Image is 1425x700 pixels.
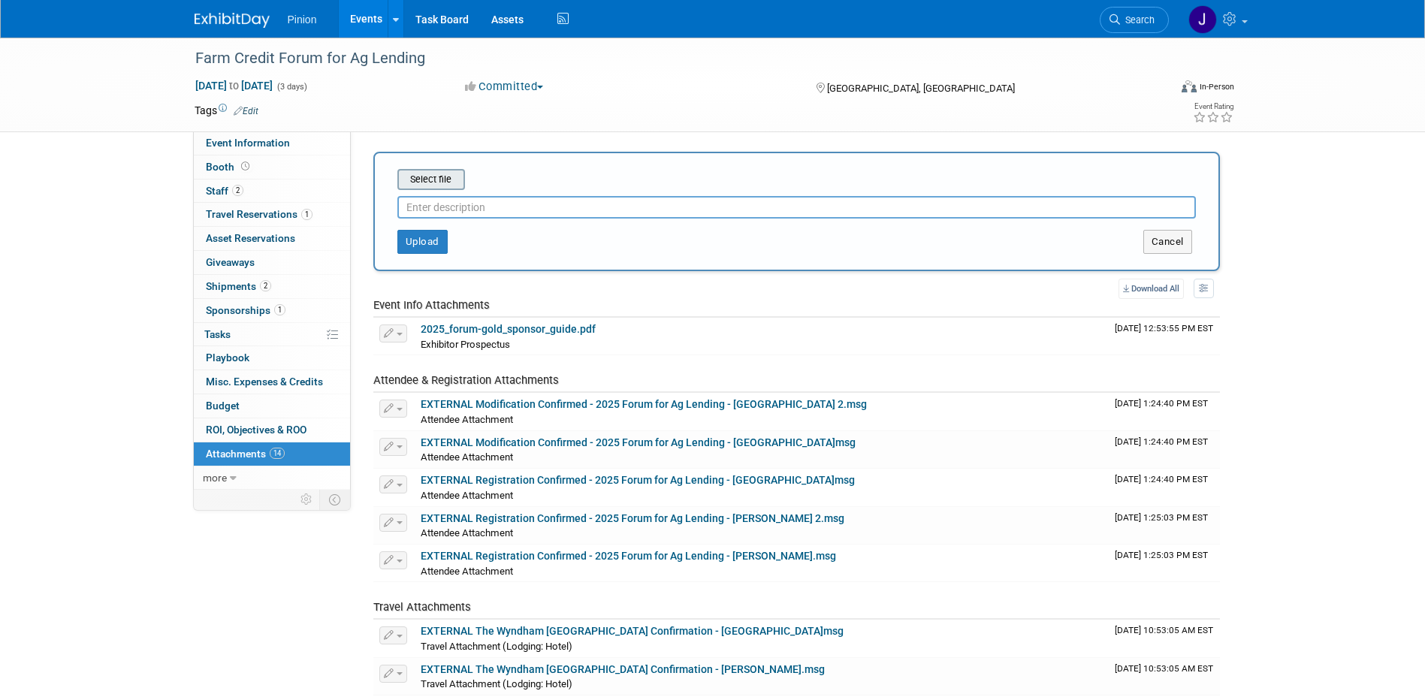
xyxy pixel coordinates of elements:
span: 14 [270,448,285,459]
td: Upload Timestamp [1109,658,1220,695]
span: [DATE] [DATE] [195,79,273,92]
a: EXTERNAL The Wyndham [GEOGRAPHIC_DATA] Confirmation - [PERSON_NAME].msg [421,663,825,675]
a: Playbook [194,346,350,370]
td: Upload Timestamp [1109,545,1220,582]
span: Travel Attachment (Lodging: Hotel) [421,678,572,689]
span: Upload Timestamp [1115,474,1208,484]
span: Attendee Attachment [421,527,513,539]
span: Giveaways [206,256,255,268]
span: Attachments [206,448,285,460]
a: ROI, Objectives & ROO [194,418,350,442]
a: Booth [194,155,350,179]
a: Tasks [194,323,350,346]
a: Shipments2 [194,275,350,298]
span: Attendee & Registration Attachments [373,373,559,387]
span: Tasks [204,328,231,340]
a: EXTERNAL Modification Confirmed - 2025 Forum for Ag Lending - [GEOGRAPHIC_DATA]msg [421,436,856,448]
span: 2 [260,280,271,291]
td: Upload Timestamp [1109,620,1220,657]
a: EXTERNAL Registration Confirmed - 2025 Forum for Ag Lending - [PERSON_NAME] 2.msg [421,512,844,524]
span: Asset Reservations [206,232,295,244]
td: Upload Timestamp [1109,393,1220,430]
a: Edit [234,106,258,116]
td: Upload Timestamp [1109,318,1220,355]
span: Event Info Attachments [373,298,490,312]
td: Toggle Event Tabs [319,490,350,509]
span: Search [1120,14,1155,26]
img: ExhibitDay [195,13,270,28]
span: Upload Timestamp [1115,550,1208,560]
a: EXTERNAL Modification Confirmed - 2025 Forum for Ag Lending - [GEOGRAPHIC_DATA] 2.msg [421,398,867,410]
span: Attendee Attachment [421,490,513,501]
span: Misc. Expenses & Credits [206,376,323,388]
td: Upload Timestamp [1109,507,1220,545]
span: Exhibitor Prospectus [421,339,510,350]
span: Booth not reserved yet [238,161,252,172]
span: Travel Attachments [373,600,471,614]
a: Travel Reservations1 [194,203,350,226]
span: Attendee Attachment [421,451,513,463]
span: Upload Timestamp [1115,398,1208,409]
span: Travel Attachment (Lodging: Hotel) [421,641,572,652]
a: Attachments14 [194,442,350,466]
span: Travel Reservations [206,208,312,220]
a: EXTERNAL Registration Confirmed - 2025 Forum for Ag Lending - [GEOGRAPHIC_DATA]msg [421,474,855,486]
button: Upload [397,230,448,254]
a: Download All [1119,279,1184,299]
span: 1 [274,304,285,315]
span: Upload Timestamp [1115,663,1213,674]
span: (3 days) [276,82,307,92]
span: ROI, Objectives & ROO [206,424,306,436]
span: to [227,80,241,92]
button: Cancel [1143,230,1192,254]
a: Sponsorships1 [194,299,350,322]
span: Attendee Attachment [421,414,513,425]
span: Playbook [206,352,249,364]
img: Format-Inperson.png [1182,80,1197,92]
span: Sponsorships [206,304,285,316]
a: Budget [194,394,350,418]
span: 1 [301,209,312,220]
a: Misc. Expenses & Credits [194,370,350,394]
a: 2025_forum-gold_sponsor_guide.pdf [421,323,596,335]
span: Upload Timestamp [1115,436,1208,447]
td: Upload Timestamp [1109,469,1220,506]
img: Jennifer Plumisto [1188,5,1217,34]
td: Personalize Event Tab Strip [294,490,320,509]
span: Attendee Attachment [421,566,513,577]
a: Asset Reservations [194,227,350,250]
a: Staff2 [194,180,350,203]
a: Search [1100,7,1169,33]
span: Booth [206,161,252,173]
span: Pinion [288,14,317,26]
span: Upload Timestamp [1115,625,1213,635]
a: EXTERNAL The Wyndham [GEOGRAPHIC_DATA] Confirmation - [GEOGRAPHIC_DATA]msg [421,625,844,637]
a: Giveaways [194,251,350,274]
div: Farm Credit Forum for Ag Lending [190,45,1146,72]
span: more [203,472,227,484]
div: Event Format [1080,78,1235,101]
input: Enter description [397,196,1196,219]
a: EXTERNAL Registration Confirmed - 2025 Forum for Ag Lending - [PERSON_NAME].msg [421,550,836,562]
span: Budget [206,400,240,412]
a: Event Information [194,131,350,155]
span: Staff [206,185,243,197]
a: more [194,466,350,490]
span: Upload Timestamp [1115,323,1213,333]
span: [GEOGRAPHIC_DATA], [GEOGRAPHIC_DATA] [827,83,1015,94]
span: Event Information [206,137,290,149]
div: In-Person [1199,81,1234,92]
span: Upload Timestamp [1115,512,1208,523]
span: 2 [232,185,243,196]
span: Shipments [206,280,271,292]
td: Tags [195,103,258,118]
button: Committed [460,79,549,95]
div: Event Rating [1193,103,1233,110]
td: Upload Timestamp [1109,431,1220,469]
